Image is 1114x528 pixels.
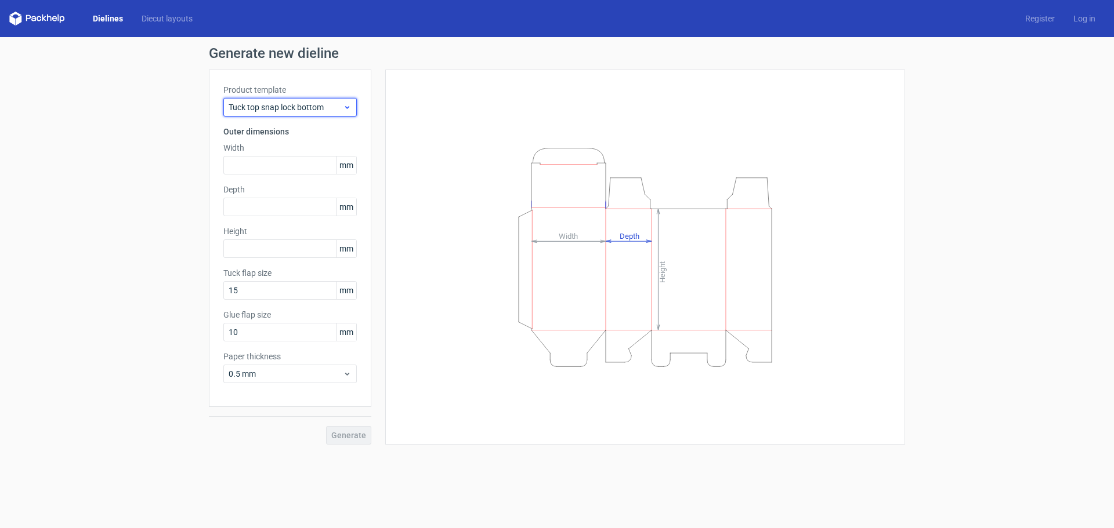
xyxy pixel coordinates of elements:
[658,261,667,282] tspan: Height
[336,156,356,174] span: mm
[223,351,357,362] label: Paper thickness
[229,368,343,380] span: 0.5 mm
[223,309,357,321] label: Glue flap size
[1064,13,1105,24] a: Log in
[620,231,639,240] tspan: Depth
[223,126,357,137] h3: Outer dimensions
[223,267,357,279] label: Tuck flap size
[223,184,357,195] label: Depth
[559,231,578,240] tspan: Width
[223,225,357,237] label: Height
[132,13,202,24] a: Diecut layouts
[1016,13,1064,24] a: Register
[336,198,356,216] span: mm
[336,282,356,299] span: mm
[223,84,357,96] label: Product template
[209,46,905,60] h1: Generate new dieline
[336,240,356,257] span: mm
[84,13,132,24] a: Dielines
[336,323,356,341] span: mm
[229,101,343,113] span: Tuck top snap lock bottom
[223,142,357,154] label: Width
